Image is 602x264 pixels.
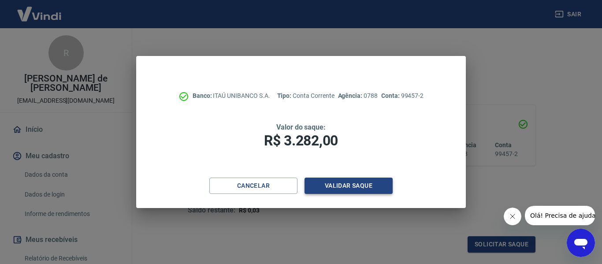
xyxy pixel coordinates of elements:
iframe: Fechar mensagem [504,208,521,225]
p: 0788 [338,91,378,100]
iframe: Botão para abrir a janela de mensagens [567,229,595,257]
span: R$ 3.282,00 [264,132,338,149]
span: Agência: [338,92,364,99]
span: Olá! Precisa de ajuda? [5,6,74,13]
span: Conta: [381,92,401,99]
button: Cancelar [209,178,297,194]
p: 99457-2 [381,91,424,100]
span: Banco: [193,92,213,99]
span: Tipo: [277,92,293,99]
button: Validar saque [305,178,393,194]
iframe: Mensagem da empresa [525,206,595,225]
p: Conta Corrente [277,91,334,100]
span: Valor do saque: [276,123,326,131]
p: ITAÚ UNIBANCO S.A. [193,91,270,100]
